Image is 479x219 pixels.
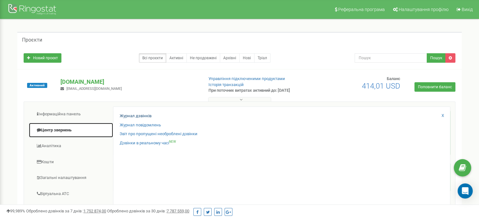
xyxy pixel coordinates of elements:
a: Архівні [220,53,240,63]
a: Новий проєкт [24,53,61,63]
span: Оброблено дзвінків за 7 днів : [26,209,106,213]
sup: NEW [169,140,176,143]
u: 7 787 559,00 [167,209,189,213]
a: Центр звернень [29,123,113,138]
a: Журнал дзвінків [120,113,151,119]
span: Вихід [462,7,473,12]
span: 99,989% [6,209,25,213]
a: Звіт про пропущені необроблені дзвінки [120,131,197,137]
span: Реферальна програма [338,7,385,12]
a: Поповнити баланс [414,82,455,92]
a: Інформаційна панель [29,107,113,122]
span: Оброблено дзвінків за 30 днів : [107,209,189,213]
a: Управління підключеними продуктами [208,76,285,81]
u: 1 752 874,00 [83,209,106,213]
a: Активні [166,53,187,63]
a: Історія транзакцій [208,82,244,87]
button: Пошук [427,53,446,63]
a: Віртуальна АТС [29,186,113,202]
a: Тріал [254,53,271,63]
a: Нові [239,53,254,63]
a: Не продовжені [186,53,220,63]
a: Всі проєкти [139,53,166,63]
span: Активний [27,83,47,88]
input: Пошук [355,53,427,63]
span: [EMAIL_ADDRESS][DOMAIN_NAME] [66,87,122,91]
a: Аналiтика [29,138,113,154]
div: Open Intercom Messenger [458,183,473,199]
p: При поточних витратах активний до: [DATE] [208,88,309,94]
a: Дзвінки в реальному часіNEW [120,140,176,146]
a: Журнал повідомлень [120,122,161,128]
a: Кошти [29,154,113,170]
a: Загальні налаштування [29,170,113,186]
p: [DOMAIN_NAME] [60,78,198,86]
a: X [442,113,444,119]
span: Налаштування профілю [399,7,448,12]
h5: Проєкти [22,37,42,43]
span: Баланс [387,76,400,81]
a: Наскрізна аналітика [29,202,113,217]
span: 414,01 USD [362,82,400,90]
